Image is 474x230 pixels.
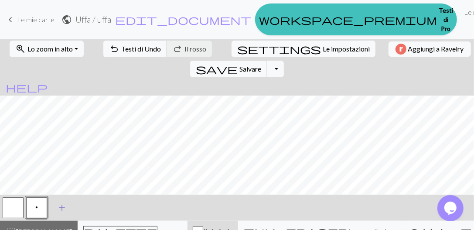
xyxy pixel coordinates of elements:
a: Le mie carte [5,12,55,27]
span: undo [109,43,119,55]
span: Le impostazioni [323,44,370,54]
a: Testi di Pro [255,3,457,35]
button: Aggiungi a Ravelry [389,41,471,57]
span: Salvare [239,65,261,73]
span: save [196,63,238,75]
span: help [6,81,48,93]
span: zoom_in [15,43,26,55]
button: SettingsLe impostazioni [232,41,375,57]
h2: Uffa / uffa [75,14,111,24]
span: settings [237,43,321,55]
span: Testi di Undo [121,45,161,53]
button: p [26,197,47,218]
span: keyboard_arrow_left [5,14,16,26]
span: workspace_premium [259,14,437,26]
button: Lo zoom in alto [10,41,84,57]
span: public [61,14,72,26]
button: Testi di Undo [103,41,167,57]
img: Testi di Ravelry [396,44,406,55]
iframe: chat widget [437,195,465,221]
button: Salvare [190,61,267,77]
span: Purl [35,204,38,211]
span: Aggiungi a Ravelry [408,44,464,55]
span: add [57,202,67,214]
span: Le mie carte [17,15,55,24]
span: edit_document [115,14,251,26]
i: Settings [237,44,321,54]
span: Lo zoom in alto [27,45,73,53]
